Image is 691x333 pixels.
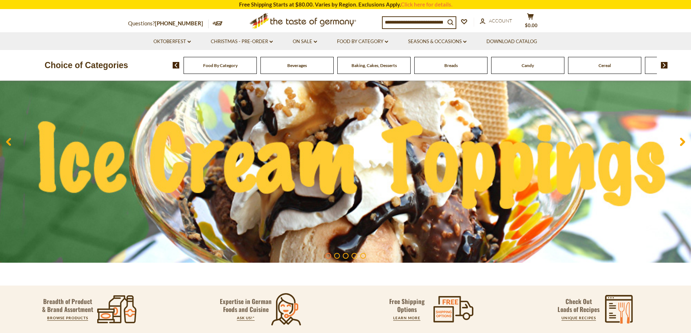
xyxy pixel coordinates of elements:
a: Account [480,17,512,25]
span: $0.00 [525,22,538,28]
a: Cereal [599,63,611,68]
img: previous arrow [173,62,180,68]
p: Expertise in German Foods and Cuisine [220,297,272,313]
a: BROWSE PRODUCTS [47,316,88,320]
button: $0.00 [520,13,542,31]
a: On Sale [293,38,317,46]
a: Seasons & Occasions [408,38,466,46]
a: ASK US!* [237,316,255,320]
a: Download Catalog [486,38,537,46]
a: Christmas - PRE-ORDER [211,38,273,46]
p: Check Out Loads of Recipes [558,297,600,313]
a: Baking, Cakes, Desserts [351,63,397,68]
a: [PHONE_NUMBER] [155,20,203,26]
p: Questions? [128,19,209,28]
p: Free Shipping Options [383,297,431,313]
a: Click here for details. [401,1,452,8]
a: Beverages [287,63,307,68]
a: LEARN MORE [393,316,420,320]
a: Candy [522,63,534,68]
a: Food By Category [203,63,238,68]
a: Food By Category [337,38,388,46]
p: Breadth of Product & Brand Assortment [42,297,93,313]
a: Oktoberfest [153,38,191,46]
a: Breads [444,63,458,68]
span: Account [489,18,512,24]
a: UNIQUE RECIPES [562,316,596,320]
img: next arrow [661,62,668,68]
